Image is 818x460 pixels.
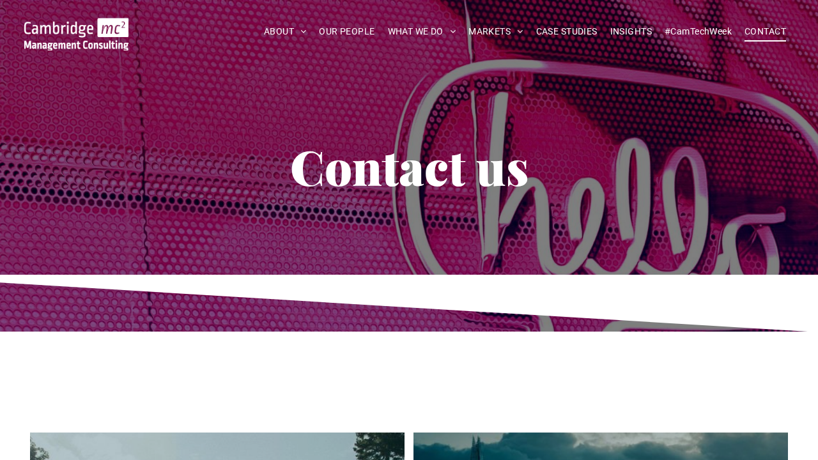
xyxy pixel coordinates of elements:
[738,22,792,42] a: CONTACT
[258,22,313,42] a: ABOUT
[290,134,529,198] span: Contact us
[24,18,128,50] img: Cambridge MC Logo
[382,22,463,42] a: WHAT WE DO
[462,22,529,42] a: MARKETS
[313,22,381,42] a: OUR PEOPLE
[530,22,604,42] a: CASE STUDIES
[658,22,738,42] a: #CamTechWeek
[604,22,658,42] a: INSIGHTS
